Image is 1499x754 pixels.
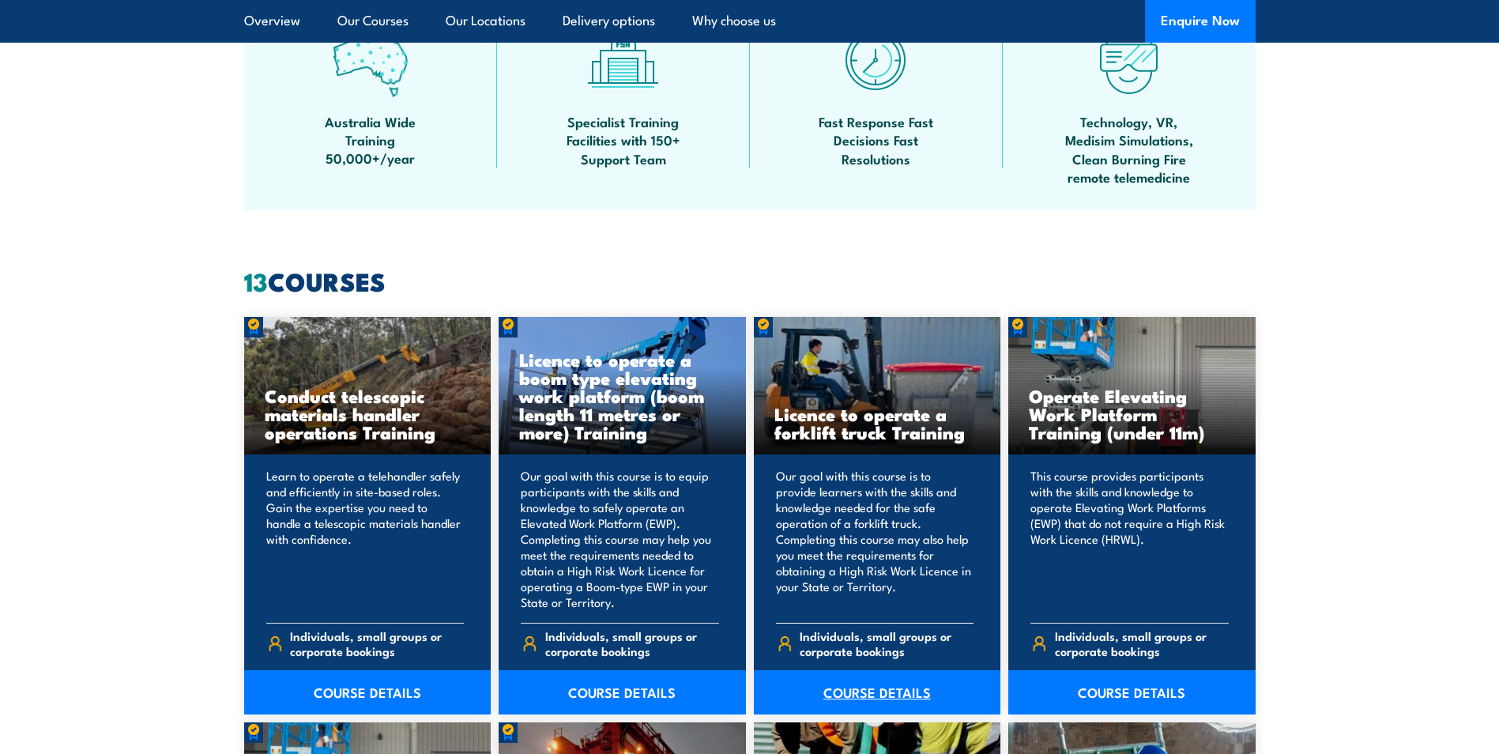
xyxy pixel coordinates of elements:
span: Individuals, small groups or corporate bookings [290,628,464,658]
p: Learn to operate a telehandler safely and efficiently in site-based roles. Gain the expertise you... [266,468,465,610]
span: Individuals, small groups or corporate bookings [1055,628,1229,658]
h2: COURSES [244,270,1256,292]
p: Our goal with this course is to equip participants with the skills and knowledge to safely operat... [521,468,719,610]
a: COURSE DETAILS [244,670,492,714]
span: Individuals, small groups or corporate bookings [800,628,974,658]
strong: 13 [244,261,268,300]
span: Fast Response Fast Decisions Fast Resolutions [805,112,947,168]
img: tech-icon [1091,22,1166,97]
h3: Licence to operate a boom type elevating work platform (boom length 11 metres or more) Training [519,350,725,441]
img: facilities-icon [586,22,661,97]
h3: Conduct telescopic materials handler operations Training [265,386,471,441]
p: Our goal with this course is to provide learners with the skills and knowledge needed for the saf... [776,468,974,610]
a: COURSE DETAILS [754,670,1001,714]
img: fast-icon [838,22,913,97]
a: COURSE DETAILS [1008,670,1256,714]
h3: Licence to operate a forklift truck Training [774,405,981,441]
span: Australia Wide Training 50,000+/year [299,112,442,168]
span: Specialist Training Facilities with 150+ Support Team [552,112,695,168]
span: Technology, VR, Medisim Simulations, Clean Burning Fire remote telemedicine [1058,112,1200,187]
img: auswide-icon [333,22,408,97]
a: COURSE DETAILS [499,670,746,714]
p: This course provides participants with the skills and knowledge to operate Elevating Work Platfor... [1030,468,1229,610]
h3: Operate Elevating Work Platform Training (under 11m) [1029,386,1235,441]
span: Individuals, small groups or corporate bookings [545,628,719,658]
